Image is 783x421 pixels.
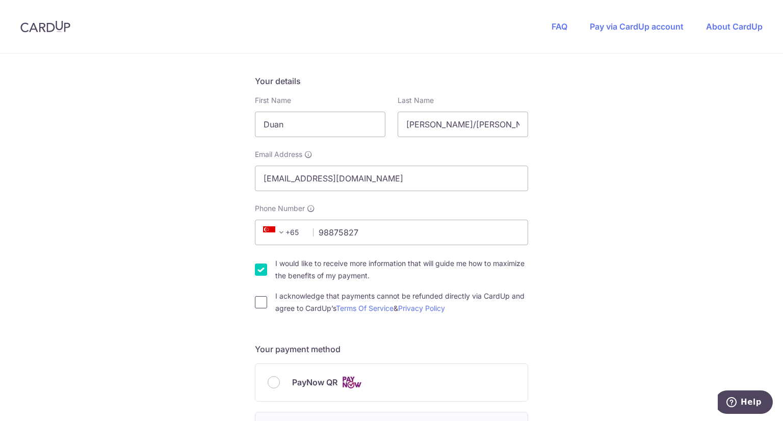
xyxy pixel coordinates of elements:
label: I would like to receive more information that will guide me how to maximize the benefits of my pa... [275,257,528,282]
img: CardUp [20,20,70,33]
label: Last Name [398,95,434,106]
iframe: Opens a widget where you can find more information [718,390,773,416]
a: Terms Of Service [336,304,394,312]
span: +65 [263,226,288,239]
a: FAQ [552,21,567,32]
a: Pay via CardUp account [590,21,684,32]
input: Email address [255,166,528,191]
span: PayNow QR [292,376,337,388]
label: First Name [255,95,291,106]
span: +65 [260,226,306,239]
a: About CardUp [706,21,763,32]
h5: Your details [255,75,528,87]
span: Phone Number [255,203,305,214]
input: Last name [398,112,528,137]
h5: Your payment method [255,343,528,355]
span: Email Address [255,149,302,160]
a: Privacy Policy [398,304,445,312]
div: PayNow QR Cards logo [268,376,515,389]
label: I acknowledge that payments cannot be refunded directly via CardUp and agree to CardUp’s & [275,290,528,314]
input: First name [255,112,385,137]
img: Cards logo [342,376,362,389]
